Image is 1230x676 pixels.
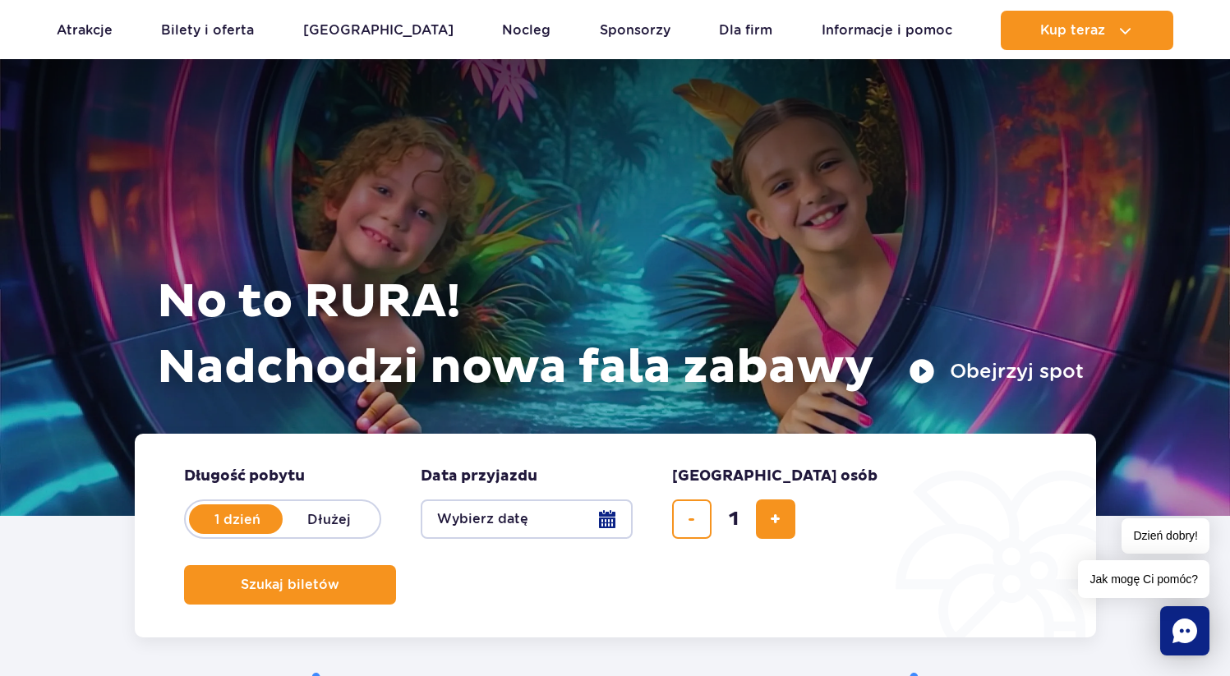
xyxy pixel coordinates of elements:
a: Sponsorzy [600,11,670,50]
button: Wybierz datę [421,499,633,539]
form: Planowanie wizyty w Park of Poland [135,434,1096,637]
a: Nocleg [502,11,551,50]
h1: No to RURA! Nadchodzi nowa fala zabawy [157,269,1084,401]
label: 1 dzień [191,502,284,536]
span: Kup teraz [1040,23,1105,38]
button: dodaj bilet [756,499,795,539]
a: Dla firm [719,11,772,50]
div: Chat [1160,606,1209,655]
span: [GEOGRAPHIC_DATA] osób [672,467,878,486]
a: Bilety i oferta [161,11,254,50]
button: Obejrzyj spot [909,358,1084,384]
input: liczba biletów [714,499,753,539]
span: Dzień dobry! [1122,518,1209,554]
span: Długość pobytu [184,467,305,486]
button: usuń bilet [672,499,712,539]
a: [GEOGRAPHIC_DATA] [303,11,454,50]
a: Informacje i pomoc [822,11,952,50]
button: Szukaj biletów [184,565,396,605]
a: Atrakcje [57,11,113,50]
span: Jak mogę Ci pomóc? [1078,560,1209,598]
span: Szukaj biletów [241,577,339,592]
label: Dłużej [283,502,376,536]
button: Kup teraz [1001,11,1173,50]
span: Data przyjazdu [421,467,537,486]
